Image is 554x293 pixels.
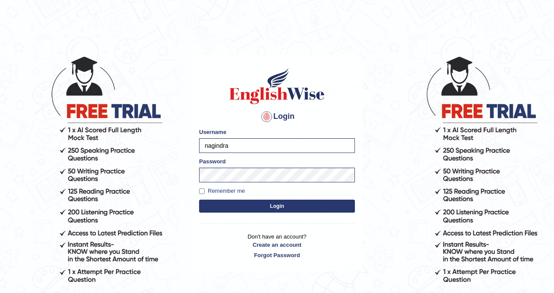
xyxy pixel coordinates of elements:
input: Remember me [199,188,205,194]
button: Login [199,200,355,213]
label: Password [199,157,225,166]
p: Don't have an account? [199,232,355,259]
h4: Login [199,110,355,124]
label: Remember me [199,187,245,195]
label: Username [199,128,226,136]
img: Logo of English Wise sign in for intelligent practice with AI [228,67,326,105]
a: Create an account [199,241,355,249]
a: Forgot Password [199,251,355,259]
